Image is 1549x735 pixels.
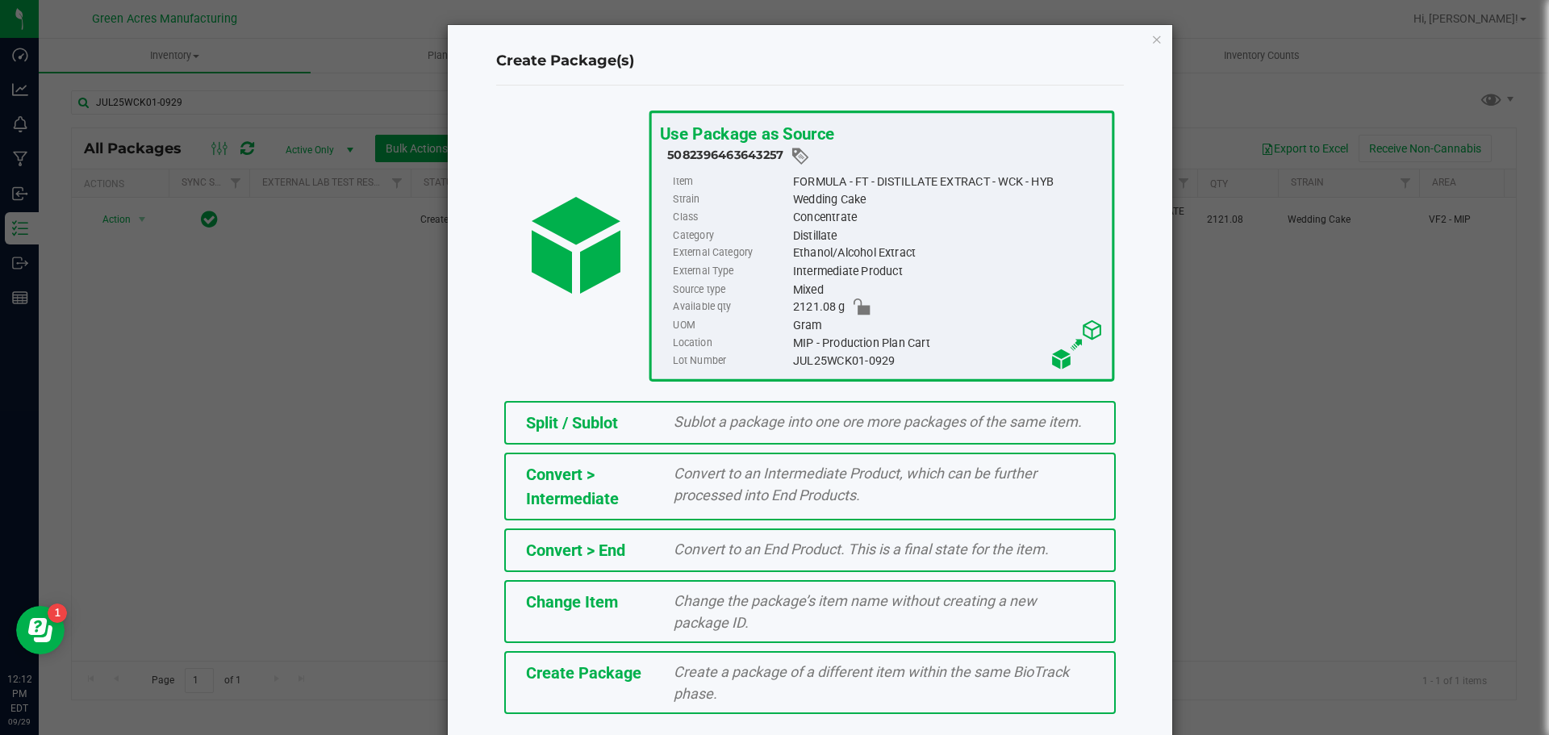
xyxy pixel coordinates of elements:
span: Create Package [526,663,641,683]
iframe: Resource center [16,606,65,654]
div: MIP - Production Plan Cart [792,334,1103,352]
div: Wedding Cake [792,190,1103,208]
label: Available qty [673,299,789,316]
div: Distillate [792,227,1103,244]
div: Gram [792,316,1103,334]
label: External Category [673,244,789,262]
span: Change the package’s item name without creating a new package ID. [674,592,1037,631]
div: Ethanol/Alcohol Extract [792,244,1103,262]
span: Convert to an End Product. This is a final state for the item. [674,541,1049,558]
span: Convert > Intermediate [526,465,619,508]
span: Convert to an Intermediate Product, which can be further processed into End Products. [674,465,1037,503]
label: Strain [673,190,789,208]
span: Create a package of a different item within the same BioTrack phase. [674,663,1069,702]
label: UOM [673,316,789,334]
span: Sublot a package into one ore more packages of the same item. [674,413,1082,430]
label: Source type [673,281,789,299]
div: JUL25WCK01-0929 [792,352,1103,370]
div: FORMULA - FT - DISTILLATE EXTRACT - WCK - HYB [792,173,1103,190]
span: Change Item [526,592,618,612]
label: External Type [673,262,789,280]
iframe: Resource center unread badge [48,603,67,623]
div: Mixed [792,281,1103,299]
h4: Create Package(s) [496,51,1124,72]
label: Item [673,173,789,190]
span: Convert > End [526,541,625,560]
label: Location [673,334,789,352]
span: Use Package as Source [659,123,833,144]
label: Lot Number [673,352,789,370]
span: 2121.08 g [792,299,845,316]
label: Category [673,227,789,244]
div: Intermediate Product [792,262,1103,280]
label: Class [673,209,789,227]
div: 5082396463643257 [667,146,1104,166]
div: Concentrate [792,209,1103,227]
span: Split / Sublot [526,413,618,432]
